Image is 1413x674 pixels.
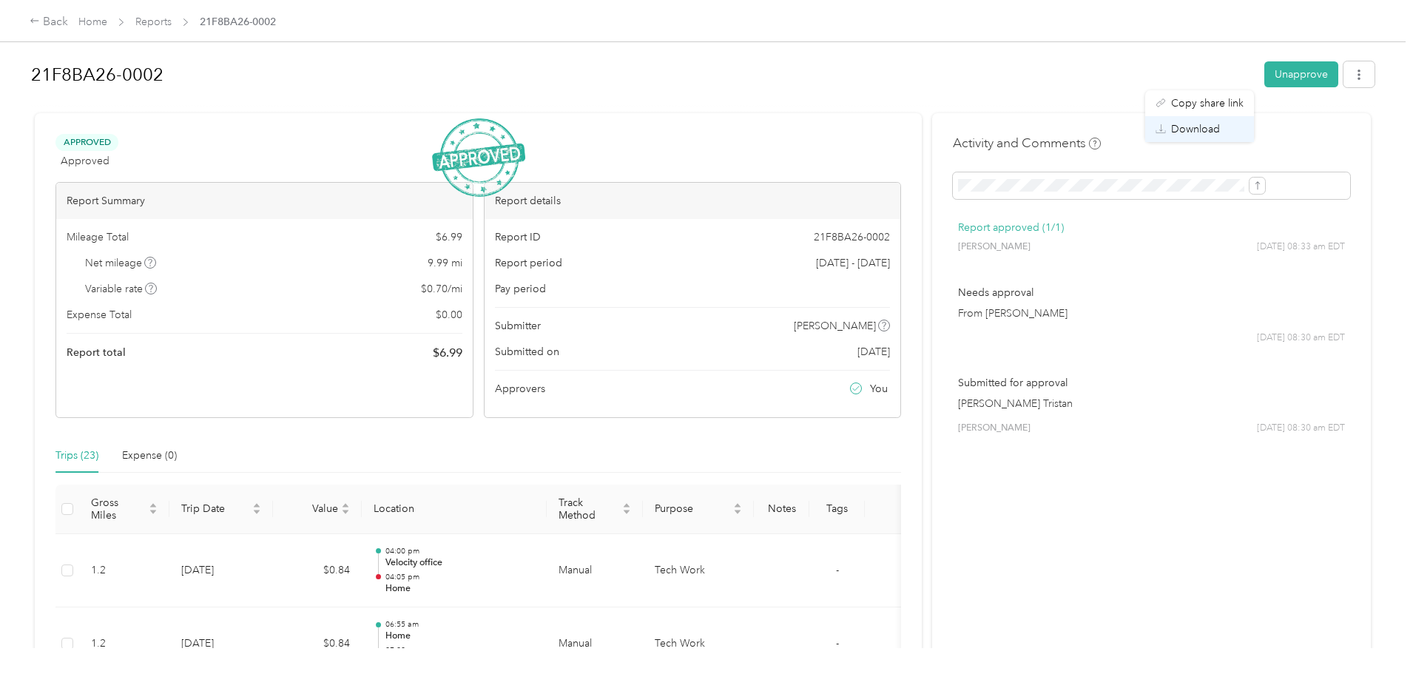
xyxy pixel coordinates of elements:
th: Purpose [643,485,754,534]
span: Approved [61,153,109,169]
th: Location [362,485,547,534]
span: Mileage Total [67,229,129,245]
span: $ 6.99 [436,229,462,245]
span: Expense Total [67,307,132,323]
p: 04:00 pm [385,546,535,556]
span: 9.99 mi [428,255,462,271]
span: Submitted on [495,344,559,360]
span: caret-up [341,501,350,510]
div: Back [30,13,68,31]
span: Submitter [495,318,541,334]
span: Approved [55,134,118,151]
span: Report period [495,255,562,271]
div: Trips (23) [55,448,98,464]
span: caret-down [252,508,261,516]
span: $ 0.70 / mi [421,281,462,297]
p: Submitted for approval [958,375,1345,391]
th: Notes [754,485,809,534]
span: Approvers [495,381,545,397]
div: Report Summary [56,183,473,219]
td: 1.2 [79,534,169,608]
th: Trip Date [169,485,273,534]
span: Download [1171,121,1220,137]
td: $0.84 [273,534,362,608]
p: Home [385,582,535,596]
span: [DATE] 08:33 am EDT [1257,240,1345,254]
span: [PERSON_NAME] [794,318,876,334]
th: Tags [809,485,865,534]
span: [PERSON_NAME] [958,422,1031,435]
span: $ 6.99 [433,344,462,362]
p: Home [385,630,535,643]
span: Report total [67,345,126,360]
span: [PERSON_NAME] [958,240,1031,254]
span: caret-up [622,501,631,510]
th: Value [273,485,362,534]
p: 04:05 pm [385,572,535,582]
span: caret-up [252,501,261,510]
th: Track Method [547,485,643,534]
p: Report approved (1/1) [958,220,1345,235]
span: Track Method [559,496,619,522]
td: Manual [547,534,643,608]
a: Home [78,16,107,28]
span: Purpose [655,502,730,515]
p: 07:00 am [385,645,535,656]
span: $ 0.00 [436,307,462,323]
span: [DATE] 08:30 am EDT [1257,331,1345,345]
span: [DATE] 08:30 am EDT [1257,422,1345,435]
span: caret-down [622,508,631,516]
a: Reports [135,16,172,28]
span: Value [285,502,338,515]
td: [DATE] [169,534,273,608]
p: From [PERSON_NAME] [958,306,1345,321]
span: 21F8BA26-0002 [200,14,276,30]
span: Trip Date [181,502,249,515]
span: Gross Miles [91,496,146,522]
div: Expense (0) [122,448,177,464]
span: 21F8BA26-0002 [814,229,890,245]
span: Report ID [495,229,541,245]
span: caret-down [341,508,350,516]
p: Needs approval [958,285,1345,300]
span: Pay period [495,281,546,297]
span: Net mileage [85,255,157,271]
span: Copy share link [1171,95,1244,111]
span: [DATE] - [DATE] [816,255,890,271]
span: Variable rate [85,281,158,297]
span: caret-up [733,501,742,510]
h4: Activity and Comments [953,134,1101,152]
span: - [836,564,839,576]
span: caret-down [149,508,158,516]
p: Velocity office [385,556,535,570]
span: caret-up [149,501,158,510]
th: Gross Miles [79,485,169,534]
button: Unapprove [1264,61,1338,87]
p: [PERSON_NAME] Tristan [958,396,1345,411]
span: [DATE] [857,344,890,360]
span: - [836,637,839,650]
div: Report details [485,183,901,219]
p: 06:55 am [385,619,535,630]
span: caret-down [733,508,742,516]
iframe: Everlance-gr Chat Button Frame [1330,591,1413,674]
td: Tech Work [643,534,754,608]
h1: 21F8BA26-0002 [31,57,1254,92]
img: ApprovedStamp [432,118,525,198]
span: You [870,381,888,397]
